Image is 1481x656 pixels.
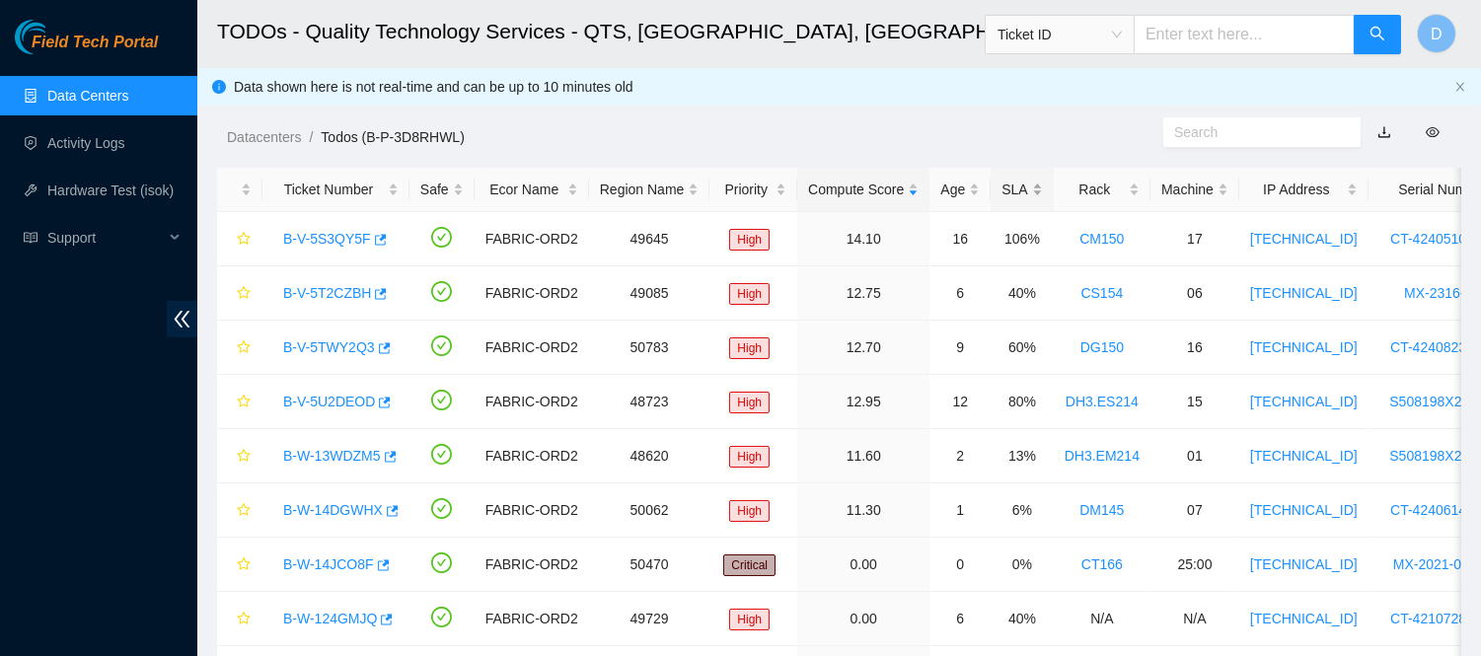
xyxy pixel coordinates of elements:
[1250,231,1358,247] a: [TECHNICAL_ID]
[227,129,301,145] a: Datacenters
[1150,429,1239,483] td: 01
[729,500,770,522] span: High
[1150,266,1239,321] td: 06
[431,552,452,573] span: check-circle
[475,483,589,538] td: FABRIC-ORD2
[729,446,770,468] span: High
[1134,15,1355,54] input: Enter text here...
[723,554,776,576] span: Critical
[1454,81,1466,94] button: close
[283,394,375,409] a: B-V-5U2DEOD
[929,429,991,483] td: 2
[1370,26,1385,44] span: search
[929,592,991,646] td: 6
[797,429,929,483] td: 11.60
[1080,339,1124,355] a: DG150
[431,281,452,302] span: check-circle
[237,557,251,573] span: star
[228,331,252,363] button: star
[475,212,589,266] td: FABRIC-ORD2
[283,231,371,247] a: B-V-5S3QY5F
[228,548,252,580] button: star
[589,483,710,538] td: 50062
[431,498,452,519] span: check-circle
[797,266,929,321] td: 12.75
[929,212,991,266] td: 16
[991,375,1053,429] td: 80%
[797,483,929,538] td: 11.30
[729,609,770,630] span: High
[1150,538,1239,592] td: 25:00
[228,277,252,309] button: star
[929,266,991,321] td: 6
[1426,125,1440,139] span: eye
[237,395,251,410] span: star
[589,266,710,321] td: 49085
[47,135,125,151] a: Activity Logs
[991,429,1053,483] td: 13%
[283,611,377,626] a: B-W-124GMJQ
[991,538,1053,592] td: 0%
[729,283,770,305] span: High
[283,556,374,572] a: B-W-14JCO8F
[431,444,452,465] span: check-circle
[729,229,770,251] span: High
[1150,321,1239,375] td: 16
[1150,212,1239,266] td: 17
[228,603,252,634] button: star
[47,88,128,104] a: Data Centers
[1250,556,1358,572] a: [TECHNICAL_ID]
[237,503,251,519] span: star
[228,440,252,472] button: star
[1150,483,1239,538] td: 07
[1066,394,1139,409] a: DH3.ES214
[24,231,37,245] span: read
[1250,611,1358,626] a: [TECHNICAL_ID]
[1080,285,1123,301] a: CS154
[32,34,158,52] span: Field Tech Portal
[283,339,375,355] a: B-V-5TWY2Q3
[1150,375,1239,429] td: 15
[991,321,1053,375] td: 60%
[237,612,251,627] span: star
[431,607,452,627] span: check-circle
[998,20,1122,49] span: Ticket ID
[991,483,1053,538] td: 6%
[929,321,991,375] td: 9
[1354,15,1401,54] button: search
[1054,592,1150,646] td: N/A
[228,386,252,417] button: star
[797,592,929,646] td: 0.00
[237,232,251,248] span: star
[929,375,991,429] td: 12
[15,20,100,54] img: Akamai Technologies
[929,483,991,538] td: 1
[729,392,770,413] span: High
[1363,116,1406,148] button: download
[167,301,197,337] span: double-left
[475,266,589,321] td: FABRIC-ORD2
[1150,592,1239,646] td: N/A
[797,212,929,266] td: 14.10
[589,538,710,592] td: 50470
[283,285,371,301] a: B-V-5T2CZBH
[1250,502,1358,518] a: [TECHNICAL_ID]
[1250,285,1358,301] a: [TECHNICAL_ID]
[228,494,252,526] button: star
[1250,339,1358,355] a: [TECHNICAL_ID]
[47,218,164,257] span: Support
[991,212,1053,266] td: 106%
[237,340,251,356] span: star
[475,538,589,592] td: FABRIC-ORD2
[475,321,589,375] td: FABRIC-ORD2
[237,449,251,465] span: star
[991,592,1053,646] td: 40%
[1079,502,1124,518] a: DM145
[1417,14,1456,53] button: D
[283,502,383,518] a: B-W-14DGWHX
[1454,81,1466,93] span: close
[797,375,929,429] td: 12.95
[1065,448,1140,464] a: DH3.EM214
[475,375,589,429] td: FABRIC-ORD2
[1250,448,1358,464] a: [TECHNICAL_ID]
